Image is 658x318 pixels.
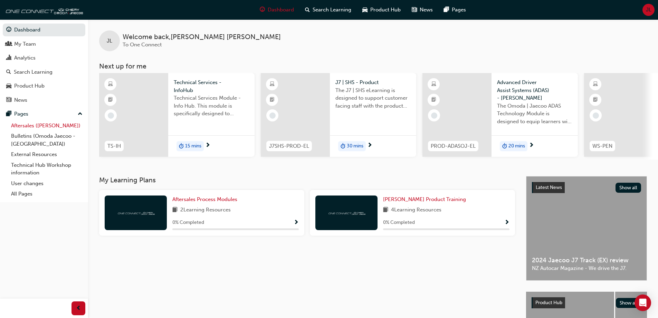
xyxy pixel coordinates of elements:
a: External Resources [8,149,85,160]
span: search-icon [6,69,11,75]
div: Pages [14,110,28,118]
span: duration-icon [179,142,184,151]
span: people-icon [6,41,11,47]
span: Dashboard [268,6,294,14]
span: learningRecordVerb_NONE-icon [108,112,114,119]
button: DashboardMy TeamAnalyticsSearch LearningProduct HubNews [3,22,85,108]
span: booktick-icon [108,96,113,105]
span: Technical Services Module - Info Hub. This module is specifically designed to address the require... [174,94,249,118]
span: 0 % Completed [383,219,415,227]
span: 20 mins [508,142,525,150]
a: User changes [8,178,85,189]
span: [PERSON_NAME] Product Training [383,196,466,202]
button: JL [642,4,655,16]
span: The J7 | SHS eLearning is designed to support customer facing staff with the product and sales in... [335,87,411,110]
span: search-icon [305,6,310,14]
span: booktick-icon [270,96,275,105]
span: duration-icon [341,142,345,151]
span: Aftersales Process Modules [172,196,237,202]
span: WS-PEN [592,142,612,150]
span: learningRecordVerb_NONE-icon [431,112,437,119]
span: next-icon [529,143,534,149]
a: pages-iconPages [438,3,471,17]
span: learningResourceType_ELEARNING-icon [593,80,598,89]
span: 30 mins [347,142,363,150]
span: learningRecordVerb_NONE-icon [593,112,599,119]
a: [PERSON_NAME] Product Training [383,196,469,203]
div: My Team [14,40,36,48]
span: To One Connect [123,42,162,48]
a: Latest NewsShow all2024 Jaecoo J7 Track (EX) reviewNZ Autocar Magazine - We drive the J7. [526,176,647,281]
button: Show all [616,183,641,193]
span: 15 mins [185,142,201,150]
span: prev-icon [76,304,81,313]
img: oneconnect [3,3,83,17]
a: My Team [3,38,85,51]
span: duration-icon [502,142,507,151]
a: All Pages [8,189,85,199]
span: Advanced Driver Assist Systems (ADAS) - [PERSON_NAME] [497,79,572,102]
button: Show all [616,298,642,308]
span: 2 Learning Resources [180,206,231,215]
span: car-icon [6,83,11,89]
a: News [3,94,85,107]
h3: Next up for me [88,62,658,70]
a: Aftersales ([PERSON_NAME]) [8,120,85,131]
div: Product Hub [14,82,45,90]
a: Search Learning [3,66,85,79]
span: JL [646,6,651,14]
span: J7SHS-PROD-EL [269,142,309,150]
span: learningResourceType_ELEARNING-icon [431,80,436,89]
div: Open Intercom Messenger [635,294,651,311]
button: Pages [3,108,85,120]
span: next-icon [367,143,372,149]
a: search-iconSearch Learning [299,3,357,17]
span: Show Progress [294,220,299,226]
span: learningRecordVerb_NONE-icon [269,112,276,119]
button: Show Progress [294,218,299,227]
img: oneconnect [117,209,155,216]
h3: My Learning Plans [99,176,515,184]
div: News [14,96,27,104]
button: Show Progress [504,218,509,227]
a: guage-iconDashboard [254,3,299,17]
span: learningResourceType_ELEARNING-icon [108,80,113,89]
a: Technical Hub Workshop information [8,160,85,178]
span: 2024 Jaecoo J7 Track (EX) review [532,256,641,264]
span: next-icon [205,143,210,149]
span: pages-icon [444,6,449,14]
span: Product Hub [535,300,562,306]
a: J7SHS-PROD-ELJ7 | SHS - ProductThe J7 | SHS eLearning is designed to support customer facing staf... [261,73,416,157]
span: guage-icon [6,27,11,33]
span: NZ Autocar Magazine - We drive the J7. [532,264,641,272]
a: Product HubShow all [532,297,641,308]
span: booktick-icon [593,96,598,105]
a: Aftersales Process Modules [172,196,240,203]
a: Dashboard [3,24,85,36]
span: Show Progress [504,220,509,226]
span: chart-icon [6,55,11,61]
span: Pages [452,6,466,14]
span: news-icon [6,97,11,103]
span: J7 | SHS - Product [335,79,411,87]
span: Latest News [536,184,562,190]
div: Analytics [14,54,36,62]
span: car-icon [362,6,368,14]
span: TS-IH [107,142,121,150]
a: Analytics [3,52,85,64]
a: car-iconProduct Hub [357,3,406,17]
a: Latest NewsShow all [532,182,641,193]
span: Product Hub [370,6,401,14]
span: pages-icon [6,111,11,117]
a: PROD-ADASOJ-ELAdvanced Driver Assist Systems (ADAS) - [PERSON_NAME]The Omoda | Jaecoo ADAS Techno... [422,73,578,157]
span: News [420,6,433,14]
a: TS-IHTechnical Services - InfoHubTechnical Services Module - Info Hub. This module is specificall... [99,73,255,157]
span: Technical Services - InfoHub [174,79,249,94]
span: book-icon [172,206,178,215]
span: learningResourceType_ELEARNING-icon [270,80,275,89]
span: booktick-icon [431,96,436,105]
a: Product Hub [3,80,85,92]
img: oneconnect [327,209,365,216]
a: news-iconNews [406,3,438,17]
